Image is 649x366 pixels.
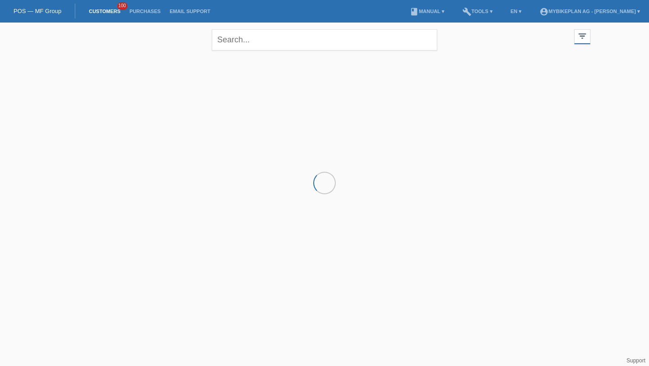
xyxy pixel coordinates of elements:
i: book [410,7,419,16]
a: Purchases [125,9,165,14]
a: buildTools ▾ [458,9,497,14]
a: account_circleMybikeplan AG - [PERSON_NAME] ▾ [535,9,644,14]
i: build [462,7,471,16]
a: POS — MF Group [14,8,61,14]
input: Search... [212,29,437,50]
a: EN ▾ [506,9,526,14]
i: filter_list [577,31,587,41]
i: account_circle [539,7,548,16]
a: Customers [84,9,125,14]
span: 100 [117,2,128,10]
a: bookManual ▾ [405,9,449,14]
a: Support [626,357,645,364]
a: Email Support [165,9,215,14]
